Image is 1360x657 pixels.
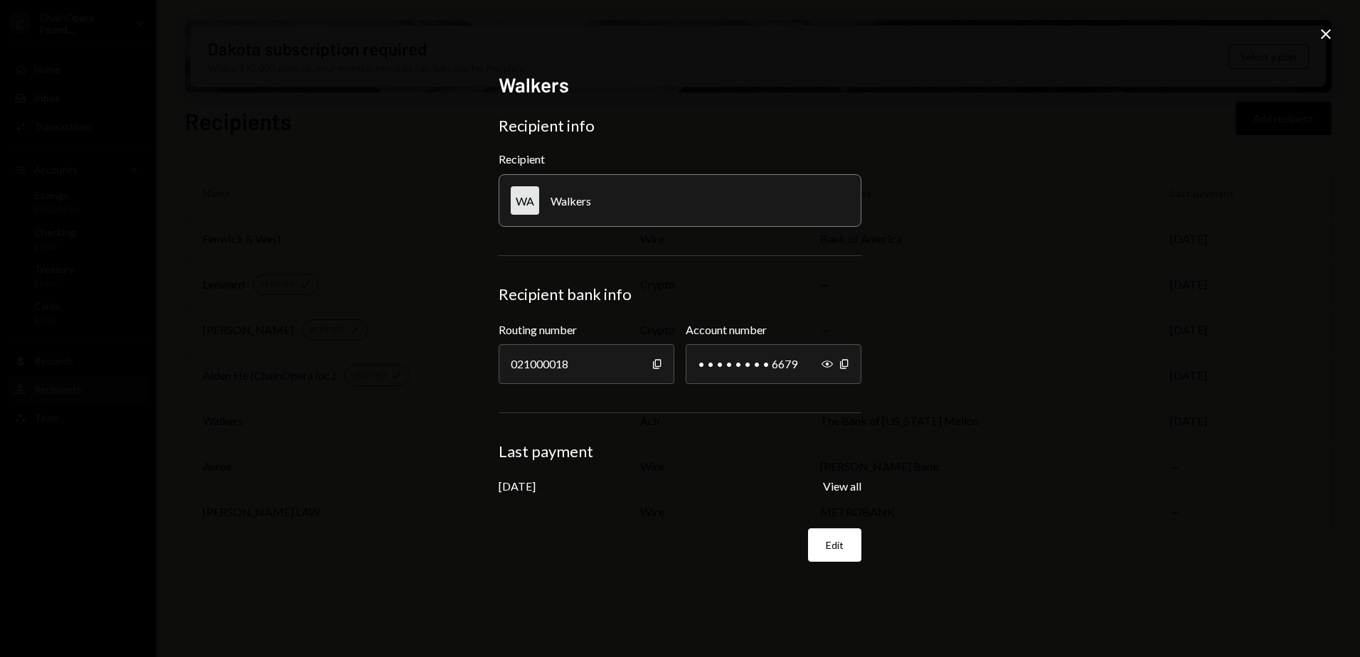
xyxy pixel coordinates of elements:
[499,152,861,166] div: Recipient
[808,528,861,562] button: Edit
[823,479,861,494] button: View all
[499,344,674,384] div: 021000018
[499,116,861,136] div: Recipient info
[686,321,861,338] label: Account number
[686,344,861,384] div: • • • • • • • • 6679
[499,479,536,493] div: [DATE]
[551,194,591,208] div: Walkers
[511,186,539,215] div: WA
[499,284,861,304] div: Recipient bank info
[499,321,674,338] label: Routing number
[499,442,861,461] div: Last payment
[499,71,861,99] h2: Walkers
